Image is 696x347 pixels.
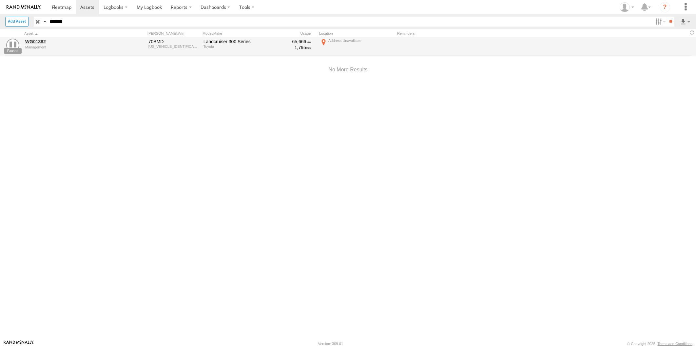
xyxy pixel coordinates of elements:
[319,31,395,36] div: Location
[148,45,199,48] div: JTMAA7BJ504012671
[264,31,317,36] div: Usage
[660,2,670,12] i: ?
[147,31,200,36] div: [PERSON_NAME]./Vin
[203,39,261,45] div: Landcruiser 300 Series
[5,17,29,26] label: Create New Asset
[658,342,692,346] a: Terms and Conditions
[627,342,692,346] div: © Copyright 2025 -
[265,45,311,50] div: 1,795
[203,45,261,48] div: Toyota
[617,2,636,12] div: Zarni Lwin
[203,31,261,36] div: Model/Make
[25,45,115,49] div: undefined
[318,342,343,346] div: Version: 309.01
[265,39,311,45] div: 65,666
[4,340,34,347] a: Visit our Website
[653,17,667,26] label: Search Filter Options
[688,30,696,36] span: Refresh
[25,39,115,45] a: WG01382
[42,17,47,26] label: Search Query
[7,5,41,9] img: rand-logo.svg
[319,38,395,55] label: Click to View Current Location
[680,17,691,26] label: Export results as...
[6,39,19,52] a: View Asset Details
[148,39,199,45] div: 70BMD
[24,31,116,36] div: Click to Sort
[397,31,502,36] div: Reminders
